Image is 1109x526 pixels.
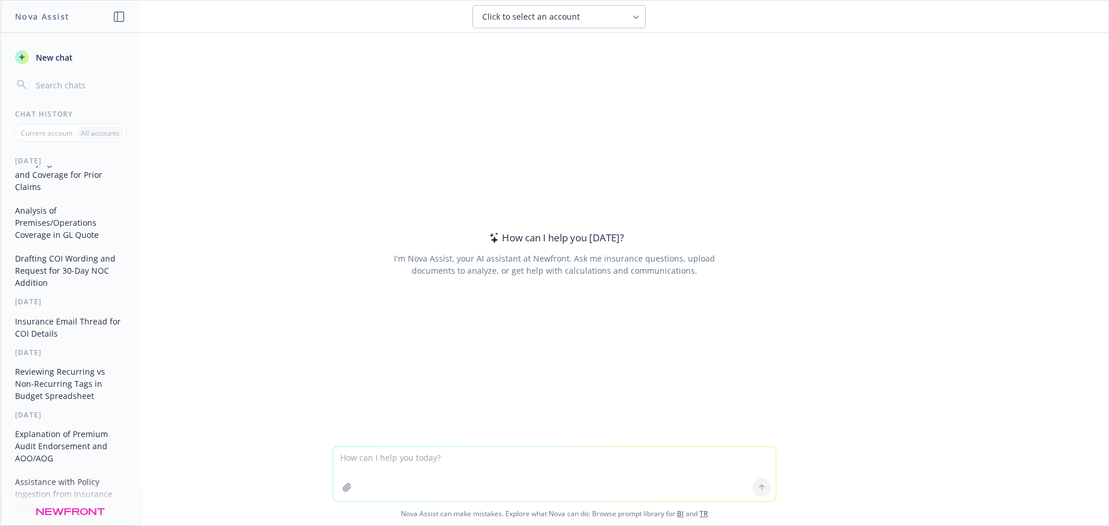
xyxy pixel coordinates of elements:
[5,502,1104,525] span: Nova Assist can make mistakes. Explore what Nova can do: Browse prompt library for and
[486,230,624,245] div: How can I help you [DATE]?
[699,509,708,518] a: TR
[1,156,139,166] div: [DATE]
[10,249,130,292] button: Drafting COI Wording and Request for 30-Day NOC Addition
[10,424,130,468] button: Explanation of Premium Audit Endorsement and AOO/AOG
[1,348,139,357] div: [DATE]
[34,77,125,93] input: Search chats
[34,51,73,64] span: New chat
[10,201,130,244] button: Analysis of Premises/Operations Coverage in GL Quote
[10,472,130,516] button: Assistance with Policy Ingestion from Insurance Quote
[10,153,130,196] button: Clarifying Retroactive Date and Coverage for Prior Claims
[677,509,684,518] a: BI
[81,128,120,138] p: All accounts
[392,252,717,277] div: I'm Nova Assist, your AI assistant at Newfront. Ask me insurance questions, upload documents to a...
[1,109,139,119] div: Chat History
[10,312,130,343] button: Insurance Email Thread for COI Details
[21,128,73,138] p: Current account
[10,362,130,405] button: Reviewing Recurring vs Non-Recurring Tags in Budget Spreadsheet
[10,47,130,68] button: New chat
[15,10,69,23] h1: Nova Assist
[1,297,139,307] div: [DATE]
[1,410,139,420] div: [DATE]
[482,11,580,23] span: Click to select an account
[472,5,646,28] button: Click to select an account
